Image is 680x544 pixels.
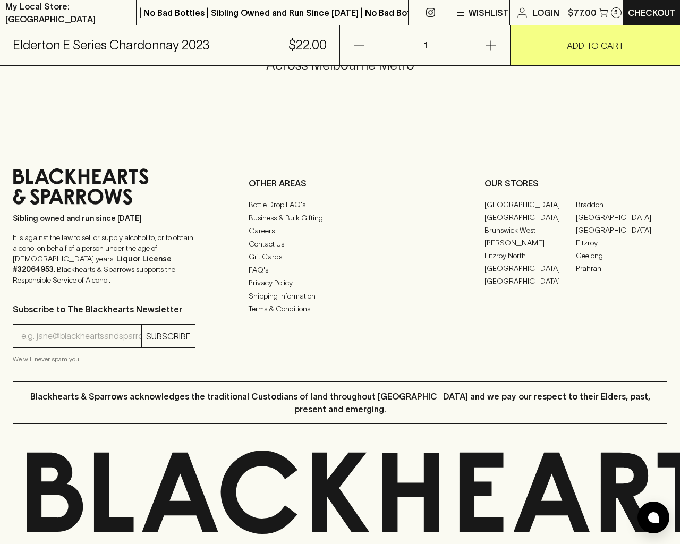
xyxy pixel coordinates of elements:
[576,262,667,275] a: Prahran
[469,6,509,19] p: Wishlist
[568,6,597,19] p: $77.00
[13,303,195,316] p: Subscribe to The Blackhearts Newsletter
[21,390,659,415] p: Blackhearts & Sparrows acknowledges the traditional Custodians of land throughout [GEOGRAPHIC_DAT...
[13,213,195,224] p: Sibling owned and run since [DATE]
[249,225,431,237] a: Careers
[576,211,667,224] a: [GEOGRAPHIC_DATA]
[249,277,431,290] a: Privacy Policy
[484,224,576,236] a: Brunswick West
[484,236,576,249] a: [PERSON_NAME]
[412,25,438,65] p: 1
[511,25,680,65] button: ADD TO CART
[628,6,676,19] p: Checkout
[249,303,431,316] a: Terms & Conditions
[13,232,195,285] p: It is against the law to sell or supply alcohol to, or to obtain alcohol on behalf of a person un...
[249,237,431,250] a: Contact Us
[21,328,141,345] input: e.g. jane@blackheartsandsparrows.com.au
[533,6,559,19] p: Login
[142,325,195,347] button: SUBSCRIBE
[576,249,667,262] a: Geelong
[484,262,576,275] a: [GEOGRAPHIC_DATA]
[484,249,576,262] a: Fitzroy North
[576,236,667,249] a: Fitzroy
[249,177,431,190] p: OTHER AREAS
[484,275,576,287] a: [GEOGRAPHIC_DATA]
[146,330,191,343] p: SUBSCRIBE
[484,211,576,224] a: [GEOGRAPHIC_DATA]
[576,224,667,236] a: [GEOGRAPHIC_DATA]
[249,263,431,276] a: FAQ's
[249,251,431,263] a: Gift Cards
[648,512,659,523] img: bubble-icon
[249,290,431,302] a: Shipping Information
[249,199,431,211] a: Bottle Drop FAQ's
[13,37,210,54] h5: Elderton E Series Chardonnay 2023
[614,10,618,15] p: 5
[567,39,624,52] p: ADD TO CART
[13,354,195,364] p: We will never spam you
[576,198,667,211] a: Braddon
[484,177,667,190] p: OUR STORES
[249,211,431,224] a: Business & Bulk Gifting
[288,37,327,54] h5: $22.00
[484,198,576,211] a: [GEOGRAPHIC_DATA]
